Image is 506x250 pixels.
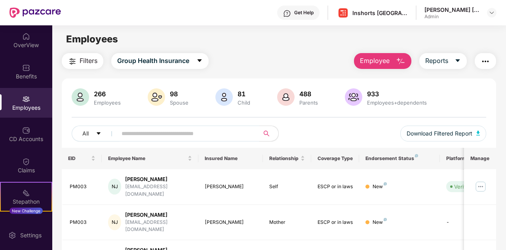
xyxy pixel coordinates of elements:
[236,90,252,98] div: 81
[424,6,480,13] div: [PERSON_NAME] [PERSON_NAME]
[125,176,192,183] div: [PERSON_NAME]
[365,99,428,106] div: Employees+dependents
[18,231,44,239] div: Settings
[269,155,299,162] span: Relationship
[269,219,305,226] div: Mother
[22,95,30,103] img: svg+xml;base64,PHN2ZyBpZD0iRW1wbG95ZWVzIiB4bWxucz0iaHR0cDovL3d3dy53My5vcmcvMjAwMC9zdmciIHdpZHRoPS...
[373,183,387,191] div: New
[22,158,30,166] img: svg+xml;base64,PHN2ZyBpZD0iQ2xhaW0iIHhtbG5zPSJodHRwOi8vd3d3LnczLm9yZy8yMDAwL3N2ZyIgd2lkdGg9IjIwIi...
[407,129,472,138] span: Download Filtered Report
[481,57,490,66] img: svg+xml;base64,PHN2ZyB4bWxucz0iaHR0cDovL3d3dy53My5vcmcvMjAwMC9zdmciIHdpZHRoPSIyNCIgaGVpZ2h0PSIyNC...
[8,231,16,239] img: svg+xml;base64,PHN2ZyBpZD0iU2V0dGluZy0yMHgyMCIgeG1sbnM9Imh0dHA6Ly93d3cudzMub3JnLzIwMDAvc3ZnIiB3aW...
[489,10,495,16] img: svg+xml;base64,PHN2ZyBpZD0iRHJvcGRvd24tMzJ4MzIiIHhtbG5zPSJodHRwOi8vd3d3LnczLm9yZy8yMDAwL3N2ZyIgd2...
[125,211,192,219] div: [PERSON_NAME]
[455,57,461,65] span: caret-down
[259,126,279,141] button: search
[311,148,360,169] th: Coverage Type
[62,148,102,169] th: EID
[294,10,314,16] div: Get Help
[70,183,96,191] div: PM003
[72,126,120,141] button: Allcaret-down
[108,179,121,195] div: NJ
[425,56,448,66] span: Reports
[168,90,190,98] div: 98
[365,90,428,98] div: 933
[396,57,405,66] img: svg+xml;base64,PHN2ZyB4bWxucz0iaHR0cDovL3d3dy53My5vcmcvMjAwMC9zdmciIHhtbG5zOnhsaW5rPSJodHRwOi8vd3...
[365,155,433,162] div: Endorsement Status
[384,218,387,221] img: svg+xml;base64,PHN2ZyB4bWxucz0iaHR0cDovL3d3dy53My5vcmcvMjAwMC9zdmciIHdpZHRoPSI4IiBoZWlnaHQ9IjgiIH...
[415,154,418,157] img: svg+xml;base64,PHN2ZyB4bWxucz0iaHR0cDovL3d3dy53My5vcmcvMjAwMC9zdmciIHdpZHRoPSI4IiBoZWlnaHQ9IjgiIH...
[298,90,320,98] div: 488
[318,183,353,191] div: ESCP or in laws
[384,182,387,185] img: svg+xml;base64,PHN2ZyB4bWxucz0iaHR0cDovL3d3dy53My5vcmcvMjAwMC9zdmciIHdpZHRoPSI4IiBoZWlnaHQ9IjgiIH...
[354,53,411,69] button: Employee
[10,8,61,18] img: New Pazcare Logo
[373,219,387,226] div: New
[283,10,291,17] img: svg+xml;base64,PHN2ZyBpZD0iSGVscC0zMngzMiIgeG1sbnM9Imh0dHA6Ly93d3cudzMub3JnLzIwMDAvc3ZnIiB3aWR0aD...
[424,13,480,20] div: Admin
[400,126,487,141] button: Download Filtered Report
[269,183,305,191] div: Self
[277,88,295,106] img: svg+xml;base64,PHN2ZyB4bWxucz0iaHR0cDovL3d3dy53My5vcmcvMjAwMC9zdmciIHhtbG5zOnhsaW5rPSJodHRwOi8vd3...
[80,56,97,66] span: Filters
[68,155,90,162] span: EID
[102,148,198,169] th: Employee Name
[446,155,490,162] div: Platform Status
[125,183,192,198] div: [EMAIL_ADDRESS][DOMAIN_NAME]
[92,99,122,106] div: Employees
[464,148,496,169] th: Manage
[352,9,408,17] div: Inshorts [GEOGRAPHIC_DATA] Advertising And Services Private Limited
[474,180,487,193] img: manageButton
[1,198,51,206] div: Stepathon
[205,183,257,191] div: [PERSON_NAME]
[22,189,30,197] img: svg+xml;base64,PHN2ZyB4bWxucz0iaHR0cDovL3d3dy53My5vcmcvMjAwMC9zdmciIHdpZHRoPSIyMSIgaGVpZ2h0PSIyMC...
[125,219,192,234] div: [EMAIL_ADDRESS][DOMAIN_NAME]
[10,208,43,214] div: New Challenge
[168,99,190,106] div: Spouse
[82,129,89,138] span: All
[318,219,353,226] div: ESCP or in laws
[108,155,186,162] span: Employee Name
[70,219,96,226] div: PM003
[440,205,496,240] td: -
[111,53,209,69] button: Group Health Insurancecaret-down
[108,214,121,230] div: NJ
[22,32,30,40] img: svg+xml;base64,PHN2ZyBpZD0iSG9tZSIgeG1sbnM9Imh0dHA6Ly93d3cudzMub3JnLzIwMDAvc3ZnIiB3aWR0aD0iMjAiIG...
[215,88,233,106] img: svg+xml;base64,PHN2ZyB4bWxucz0iaHR0cDovL3d3dy53My5vcmcvMjAwMC9zdmciIHhtbG5zOnhsaW5rPSJodHRwOi8vd3...
[72,88,89,106] img: svg+xml;base64,PHN2ZyB4bWxucz0iaHR0cDovL3d3dy53My5vcmcvMjAwMC9zdmciIHhtbG5zOnhsaW5rPSJodHRwOi8vd3...
[22,64,30,72] img: svg+xml;base64,PHN2ZyBpZD0iQmVuZWZpdHMiIHhtbG5zPSJodHRwOi8vd3d3LnczLm9yZy8yMDAwL3N2ZyIgd2lkdGg9Ij...
[62,53,103,69] button: Filters
[454,183,473,191] div: Verified
[198,148,263,169] th: Insured Name
[68,57,77,66] img: svg+xml;base64,PHN2ZyB4bWxucz0iaHR0cDovL3d3dy53My5vcmcvMjAwMC9zdmciIHdpZHRoPSIyNCIgaGVpZ2h0PSIyNC...
[117,56,189,66] span: Group Health Insurance
[337,7,349,19] img: Inshorts%20Logo.png
[236,99,252,106] div: Child
[205,219,257,226] div: [PERSON_NAME]
[263,148,311,169] th: Relationship
[148,88,165,106] img: svg+xml;base64,PHN2ZyB4bWxucz0iaHR0cDovL3d3dy53My5vcmcvMjAwMC9zdmciIHhtbG5zOnhsaW5rPSJodHRwOi8vd3...
[298,99,320,106] div: Parents
[419,53,467,69] button: Reportscaret-down
[345,88,362,106] img: svg+xml;base64,PHN2ZyB4bWxucz0iaHR0cDovL3d3dy53My5vcmcvMjAwMC9zdmciIHhtbG5zOnhsaW5rPSJodHRwOi8vd3...
[196,57,203,65] span: caret-down
[92,90,122,98] div: 266
[360,56,390,66] span: Employee
[66,33,118,45] span: Employees
[22,126,30,134] img: svg+xml;base64,PHN2ZyBpZD0iQ0RfQWNjb3VudHMiIGRhdGEtbmFtZT0iQ0QgQWNjb3VudHMiIHhtbG5zPSJodHRwOi8vd3...
[96,131,101,137] span: caret-down
[259,130,274,137] span: search
[476,131,480,135] img: svg+xml;base64,PHN2ZyB4bWxucz0iaHR0cDovL3d3dy53My5vcmcvMjAwMC9zdmciIHhtbG5zOnhsaW5rPSJodHRwOi8vd3...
